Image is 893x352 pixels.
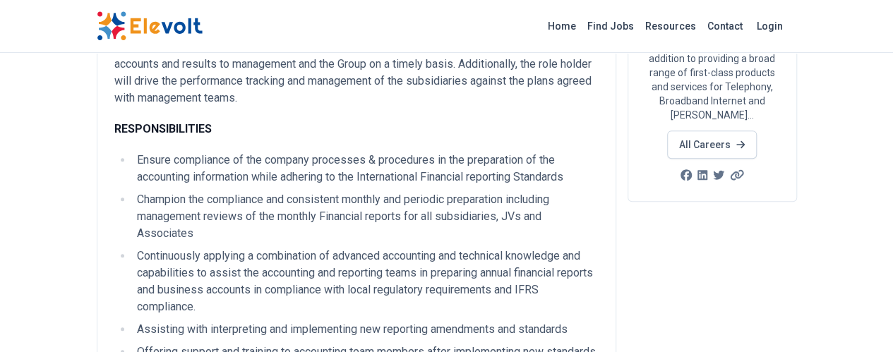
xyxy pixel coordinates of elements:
a: Resources [640,15,702,37]
li: Continuously applying a combination of advanced accounting and technical knowledge and capabiliti... [133,248,599,315]
strong: RESPONSIBILITIES [114,122,212,135]
a: Home [542,15,582,37]
a: Find Jobs [582,15,640,37]
img: Elevolt [97,11,203,41]
li: Ensure compliance of the company processes & procedures in the preparation of the accounting info... [133,152,599,186]
a: Login [748,12,791,40]
li: Champion the compliance and consistent monthly and periodic preparation including management revi... [133,191,599,242]
li: Assisting with interpreting and implementing new reporting amendments and standards [133,321,599,338]
a: All Careers [667,131,757,159]
a: Contact [702,15,748,37]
